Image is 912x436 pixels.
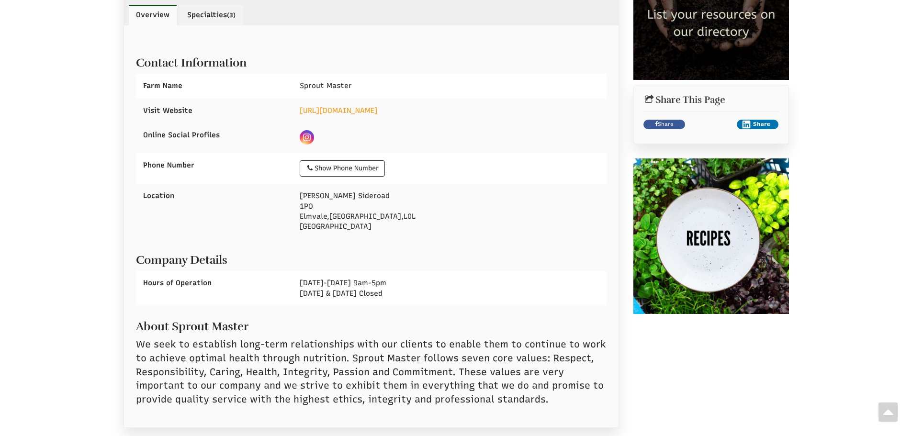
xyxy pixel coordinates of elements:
[300,130,314,145] a: Instagram Click
[300,81,352,90] span: Sprout Master
[136,123,293,147] div: Online Social Profiles
[136,271,293,295] div: Hours of Operation
[136,315,607,333] h2: About Sprout Master
[404,212,416,221] span: L0L
[136,338,606,404] span: We seek to establish long-term relationships with our clients to enable them to continue to work ...
[643,95,779,105] h2: Share This Page
[300,212,327,221] span: Elmvale
[136,52,607,69] h2: Contact Information
[690,120,732,129] iframe: X Post Button
[293,184,606,239] div: 1PO , , [GEOGRAPHIC_DATA]
[136,184,293,208] div: Location
[128,5,177,25] a: Overview
[306,164,379,173] div: Show Phone Number
[329,212,401,221] span: [GEOGRAPHIC_DATA]
[136,153,293,178] div: Phone Number
[136,99,293,123] div: Visit Website
[136,249,607,266] h2: Company Details
[300,191,390,200] span: [PERSON_NAME] Sideroad
[136,74,293,98] div: Farm Name
[633,158,789,314] img: recipes
[227,11,236,19] small: (3)
[180,5,243,25] a: Specialties
[737,120,779,129] button: Share
[300,279,386,297] span: [DATE]-[DATE] 9am-5pm [DATE] & [DATE] Closed
[300,106,378,115] a: [URL][DOMAIN_NAME]
[643,120,686,129] a: Share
